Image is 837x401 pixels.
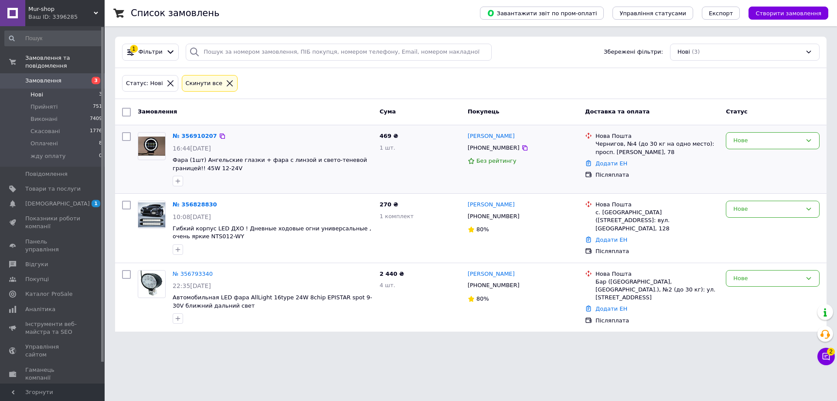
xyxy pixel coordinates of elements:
[677,48,690,56] span: Нові
[4,31,103,46] input: Пошук
[173,271,213,277] a: № 356793340
[173,133,217,139] a: № 356910207
[99,152,102,160] span: 0
[28,5,94,13] span: Mur-shop
[25,77,61,85] span: Замовлення
[595,270,719,278] div: Нова Пошта
[139,48,163,56] span: Фільтри
[131,8,219,18] h1: Список замовлень
[90,115,102,123] span: 7409
[25,215,81,230] span: Показники роботи компанії
[619,10,686,17] span: Управління статусами
[595,317,719,325] div: Післяплата
[25,275,49,283] span: Покупці
[380,201,398,208] span: 270 ₴
[99,91,102,99] span: 3
[184,79,225,88] div: Cкинути все
[138,108,177,115] span: Замовлення
[173,225,371,240] a: Гибкий корпус LED ДХО ! Дневные ходовые огни универсальные , очень яркие NTS012-WY
[380,282,395,288] span: 4 шт.
[480,7,604,20] button: Завантажити звіт по пром-оплаті
[595,209,719,233] div: с. [GEOGRAPHIC_DATA] ([STREET_ADDRESS]: вул. [GEOGRAPHIC_DATA], 128
[733,136,802,145] div: Нове
[31,127,60,135] span: Скасовані
[173,294,372,309] a: Автомобильная LED фара AllLight 16type 24W 8chip EPISTAR spot 9-30V ближний дальний свет
[380,133,398,139] span: 469 ₴
[468,108,500,115] span: Покупець
[468,132,515,141] a: [PERSON_NAME]
[31,103,58,111] span: Прийняті
[93,103,102,111] span: 751
[749,7,828,20] button: Створити замовлення
[476,295,489,302] span: 80%
[476,226,489,233] span: 80%
[827,348,835,356] span: 2
[173,213,211,220] span: 10:08[DATE]
[173,201,217,208] a: № 356828830
[31,140,58,147] span: Оплачені
[25,366,81,382] span: Гаманець компанії
[755,10,821,17] span: Створити замовлення
[733,274,802,283] div: Нове
[692,48,700,55] span: (3)
[726,108,748,115] span: Статус
[28,13,105,21] div: Ваш ID: 3396285
[25,343,81,359] span: Управління сайтом
[740,10,828,16] a: Створити замовлення
[487,9,597,17] span: Завантажити звіт по пром-оплаті
[817,348,835,365] button: Чат з покупцем2
[90,127,102,135] span: 1776
[138,201,166,229] a: Фото товару
[25,54,105,70] span: Замовлення та повідомлення
[173,145,211,152] span: 16:44[DATE]
[380,213,414,219] span: 1 комплект
[709,10,733,17] span: Експорт
[595,171,719,179] div: Післяплата
[468,201,515,209] a: [PERSON_NAME]
[595,247,719,255] div: Післяплата
[595,278,719,302] div: Бар ([GEOGRAPHIC_DATA], [GEOGRAPHIC_DATA].), №2 (до 30 кг): ул. [STREET_ADDRESS]
[466,280,521,291] div: [PHONE_NUMBER]
[140,271,163,298] img: Фото товару
[138,137,165,155] img: Фото товару
[138,202,165,227] img: Фото товару
[130,45,138,53] div: 1
[380,108,396,115] span: Cума
[138,132,166,160] a: Фото товару
[476,158,517,164] span: Без рейтингу
[25,200,90,208] span: [DEMOGRAPHIC_DATA]
[138,270,166,298] a: Фото товару
[31,91,43,99] span: Нові
[466,211,521,222] div: [PHONE_NUMBER]
[595,305,627,312] a: Додати ЕН
[468,270,515,278] a: [PERSON_NAME]
[173,157,367,171] a: Фара (1шт) Ангельские глазки + фара с линзой и свето-теневой границей!! 45W 12-24V
[25,238,81,254] span: Панель управління
[604,48,663,56] span: Збережені фільтри:
[25,290,72,298] span: Каталог ProSale
[612,7,693,20] button: Управління статусами
[595,160,627,167] a: Додати ЕН
[25,185,81,193] span: Товари та послуги
[380,271,404,277] span: 2 440 ₴
[595,201,719,209] div: Нова Пошта
[92,200,100,207] span: 1
[173,282,211,289] span: 22:35[DATE]
[702,7,740,20] button: Експорт
[25,260,48,268] span: Відгуки
[595,236,627,243] a: Додати ЕН
[92,77,100,84] span: 3
[124,79,165,88] div: Статус: Нові
[99,140,102,147] span: 8
[595,132,719,140] div: Нова Пошта
[733,205,802,214] div: Нове
[25,320,81,336] span: Інструменти веб-майстра та SEO
[466,142,521,154] div: [PHONE_NUMBER]
[186,44,492,61] input: Пошук за номером замовлення, ПІБ покупця, номером телефону, Email, номером накладної
[25,170,68,178] span: Повідомлення
[380,144,395,151] span: 1 шт.
[31,115,58,123] span: Виконані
